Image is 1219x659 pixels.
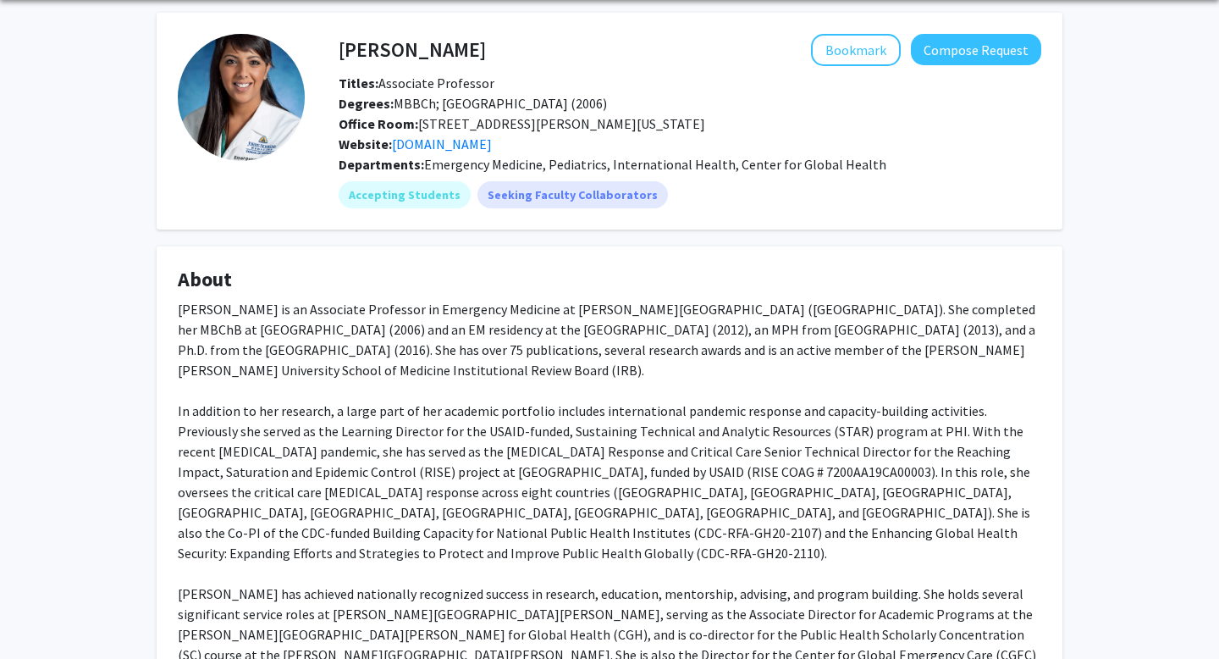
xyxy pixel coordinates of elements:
button: Compose Request to Bhakti Hansoti [911,34,1041,65]
b: Titles: [339,75,378,91]
iframe: Chat [13,583,72,646]
h4: About [178,268,1041,292]
span: [STREET_ADDRESS][PERSON_NAME][US_STATE] [339,115,705,132]
b: Website: [339,136,392,152]
span: MBBCh; [GEOGRAPHIC_DATA] (2006) [339,95,607,112]
img: Profile Picture [178,34,305,161]
button: Add Bhakti Hansoti to Bookmarks [811,34,901,66]
b: Departments: [339,156,424,173]
span: Emergency Medicine, Pediatrics, International Health, Center for Global Health [424,156,886,173]
h4: [PERSON_NAME] [339,34,486,65]
b: Office Room: [339,115,418,132]
span: Associate Professor [339,75,494,91]
b: Degrees: [339,95,394,112]
mat-chip: Accepting Students [339,181,471,208]
a: Opens in a new tab [392,136,492,152]
mat-chip: Seeking Faculty Collaborators [477,181,668,208]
